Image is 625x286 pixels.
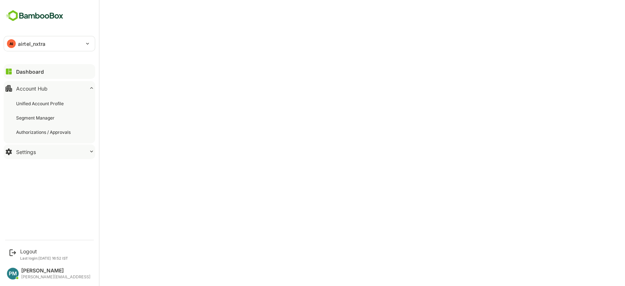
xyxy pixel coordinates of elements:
div: Segment Manager [16,115,56,121]
img: BambooboxFullLogoMark.5f36c76dfaba33ec1ec1367b70bb1252.svg [4,9,66,23]
div: Account Hub [16,85,48,92]
p: Last login: [DATE] 16:52 IST [20,256,68,260]
div: Settings [16,149,36,155]
p: airtel_nxtra [18,40,46,48]
div: Logout [20,248,68,254]
div: Unified Account Profile [16,100,65,107]
div: AIairtel_nxtra [4,36,95,51]
div: Dashboard [16,69,44,75]
button: Settings [4,144,95,159]
div: Authorizations / Approvals [16,129,72,135]
div: AI [7,39,16,48]
button: Account Hub [4,81,95,96]
div: PM [7,268,19,279]
button: Dashboard [4,64,95,79]
div: [PERSON_NAME][EMAIL_ADDRESS] [21,275,90,279]
div: [PERSON_NAME] [21,268,90,274]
